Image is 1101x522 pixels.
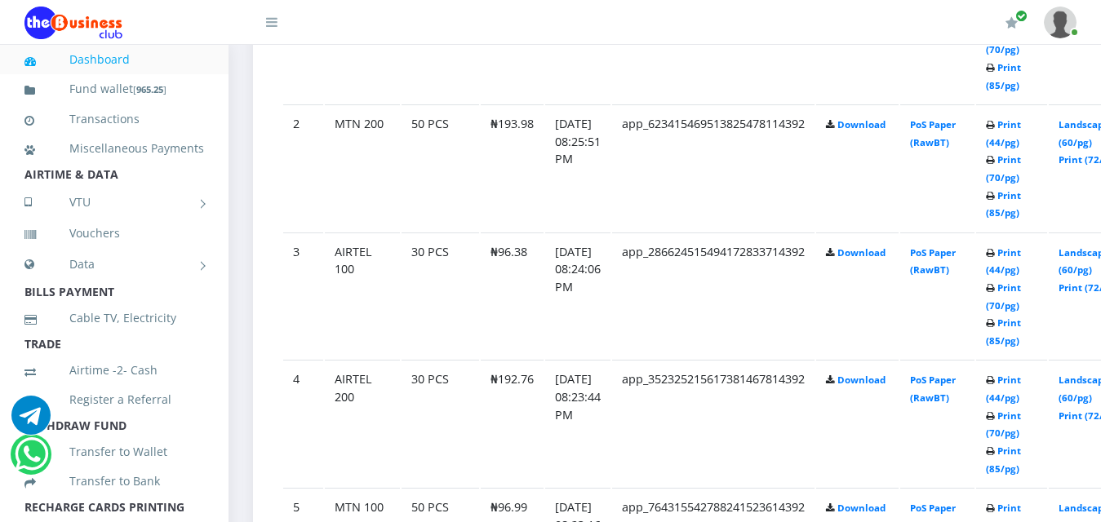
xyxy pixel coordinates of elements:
[24,41,204,78] a: Dashboard
[24,7,122,39] img: Logo
[986,153,1021,184] a: Print (70/pg)
[15,447,48,474] a: Chat for support
[24,100,204,138] a: Transactions
[133,83,166,95] small: [ ]
[325,104,400,231] td: MTN 200
[283,104,323,231] td: 2
[136,83,163,95] b: 965.25
[283,360,323,486] td: 4
[402,104,479,231] td: 50 PCS
[325,360,400,486] td: AIRTEL 200
[325,232,400,359] td: AIRTEL 100
[837,118,886,130] a: Download
[910,246,956,276] a: PoS Paper (RawBT)
[402,232,479,359] td: 30 PCS
[837,246,886,259] a: Download
[837,502,886,514] a: Download
[612,232,815,359] td: app_286624515494172833714392
[910,374,956,404] a: PoS Paper (RawBT)
[481,104,544,231] td: ₦193.98
[24,433,204,471] a: Transfer to Wallet
[910,118,956,148] a: PoS Paper (RawBT)
[837,374,886,386] a: Download
[986,316,1021,347] a: Print (85/pg)
[24,130,204,167] a: Miscellaneous Payments
[986,409,1021,440] a: Print (70/pg)
[24,70,204,108] a: Fund wallet[965.25]
[986,374,1021,404] a: Print (44/pg)
[24,299,204,337] a: Cable TV, Electricity
[24,462,204,500] a: Transfer to Bank
[986,118,1021,148] a: Print (44/pg)
[11,408,51,435] a: Chat for support
[1044,7,1077,38] img: User
[24,381,204,418] a: Register a Referral
[612,360,815,486] td: app_352325215617381467814392
[283,232,323,359] td: 3
[402,360,479,486] td: 30 PCS
[24,352,204,389] a: Airtime -2- Cash
[545,360,610,486] td: [DATE] 08:23:44 PM
[612,104,815,231] td: app_623415469513825478114392
[986,189,1021,219] a: Print (85/pg)
[481,360,544,486] td: ₦192.76
[986,281,1021,312] a: Print (70/pg)
[986,445,1021,475] a: Print (85/pg)
[24,215,204,252] a: Vouchers
[24,182,204,223] a: VTU
[24,244,204,285] a: Data
[986,61,1021,91] a: Print (85/pg)
[1015,10,1028,22] span: Renew/Upgrade Subscription
[481,232,544,359] td: ₦96.38
[545,104,610,231] td: [DATE] 08:25:51 PM
[1006,16,1018,29] i: Renew/Upgrade Subscription
[545,232,610,359] td: [DATE] 08:24:06 PM
[986,246,1021,276] a: Print (44/pg)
